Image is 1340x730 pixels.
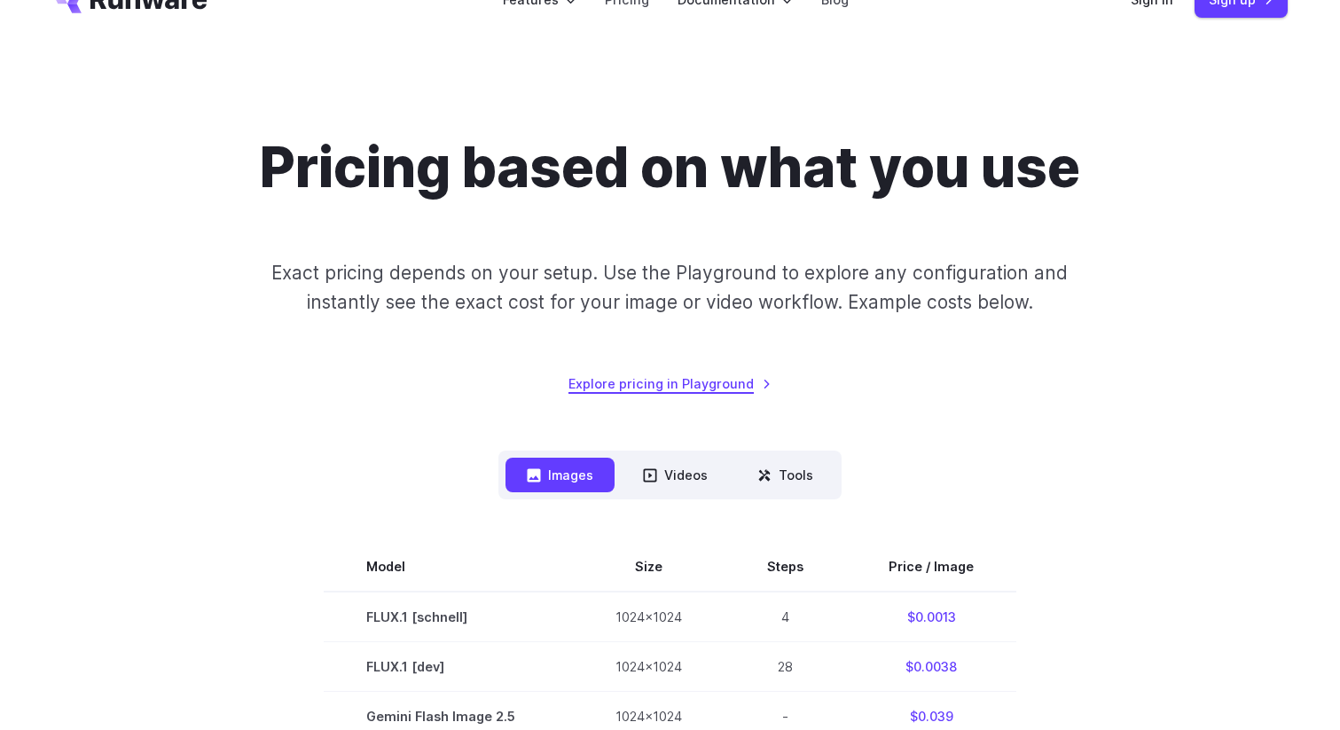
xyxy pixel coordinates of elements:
td: 1024x1024 [573,592,725,642]
button: Tools [736,458,835,492]
td: 1024x1024 [573,642,725,692]
td: $0.0013 [846,592,1016,642]
th: Price / Image [846,542,1016,592]
button: Images [505,458,615,492]
th: Model [324,542,573,592]
a: Explore pricing in Playground [568,373,772,394]
p: Exact pricing depends on your setup. Use the Playground to explore any configuration and instantl... [238,258,1101,318]
h1: Pricing based on what you use [260,135,1080,201]
span: Gemini Flash Image 2.5 [366,706,530,726]
td: $0.0038 [846,642,1016,692]
td: 28 [725,642,846,692]
td: FLUX.1 [schnell] [324,592,573,642]
th: Steps [725,542,846,592]
td: 4 [725,592,846,642]
button: Videos [622,458,729,492]
td: FLUX.1 [dev] [324,642,573,692]
th: Size [573,542,725,592]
